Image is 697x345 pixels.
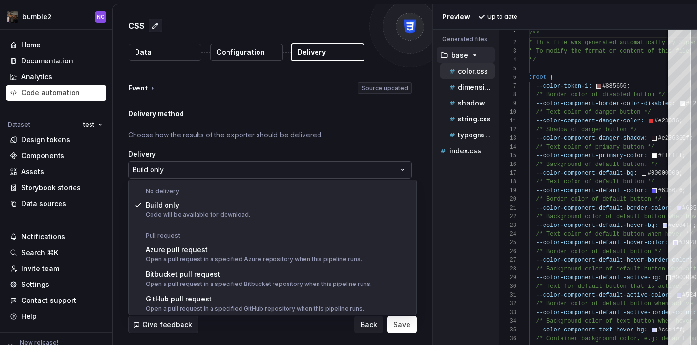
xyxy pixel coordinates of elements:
[146,295,212,303] span: GitHub pull request
[146,201,179,209] span: Build only
[146,280,372,288] div: Open a pull request in a specified Bitbucket repository when this pipeline runs.
[130,187,415,195] div: No delivery
[146,305,364,313] div: Open a pull request in a specified GitHub repository when this pipeline runs.
[146,245,208,254] span: Azure pull request
[146,255,362,263] div: Open a pull request in a specified Azure repository when this pipeline runs.
[146,211,250,219] div: Code will be available for download.
[130,232,415,240] div: Pull request
[146,270,220,278] span: Bitbucket pull request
